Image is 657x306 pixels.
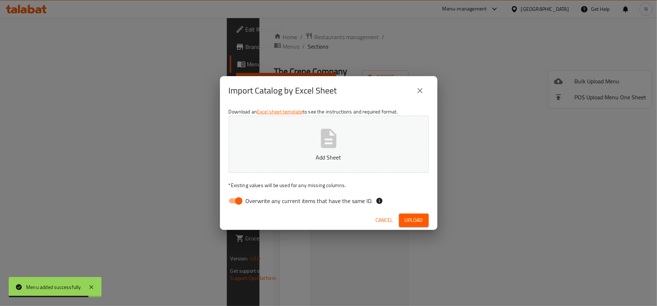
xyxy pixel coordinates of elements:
[376,216,393,225] span: Cancel
[240,153,417,162] p: Add Sheet
[257,107,303,116] a: Excel sheet template
[220,105,437,210] div: Download an to see the instructions and required format.
[376,197,383,204] svg: If the overwrite option isn't selected, then the items that match an existing ID will be ignored ...
[405,216,423,225] span: Upload
[411,82,429,99] button: close
[229,116,429,173] button: Add Sheet
[246,197,373,205] span: Overwrite any current items that have the same ID.
[399,214,429,227] button: Upload
[229,182,429,189] p: Existing values will be used for any missing columns.
[26,283,81,291] div: Menu added successfully
[373,214,396,227] button: Cancel
[229,85,337,96] h2: Import Catalog by Excel Sheet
